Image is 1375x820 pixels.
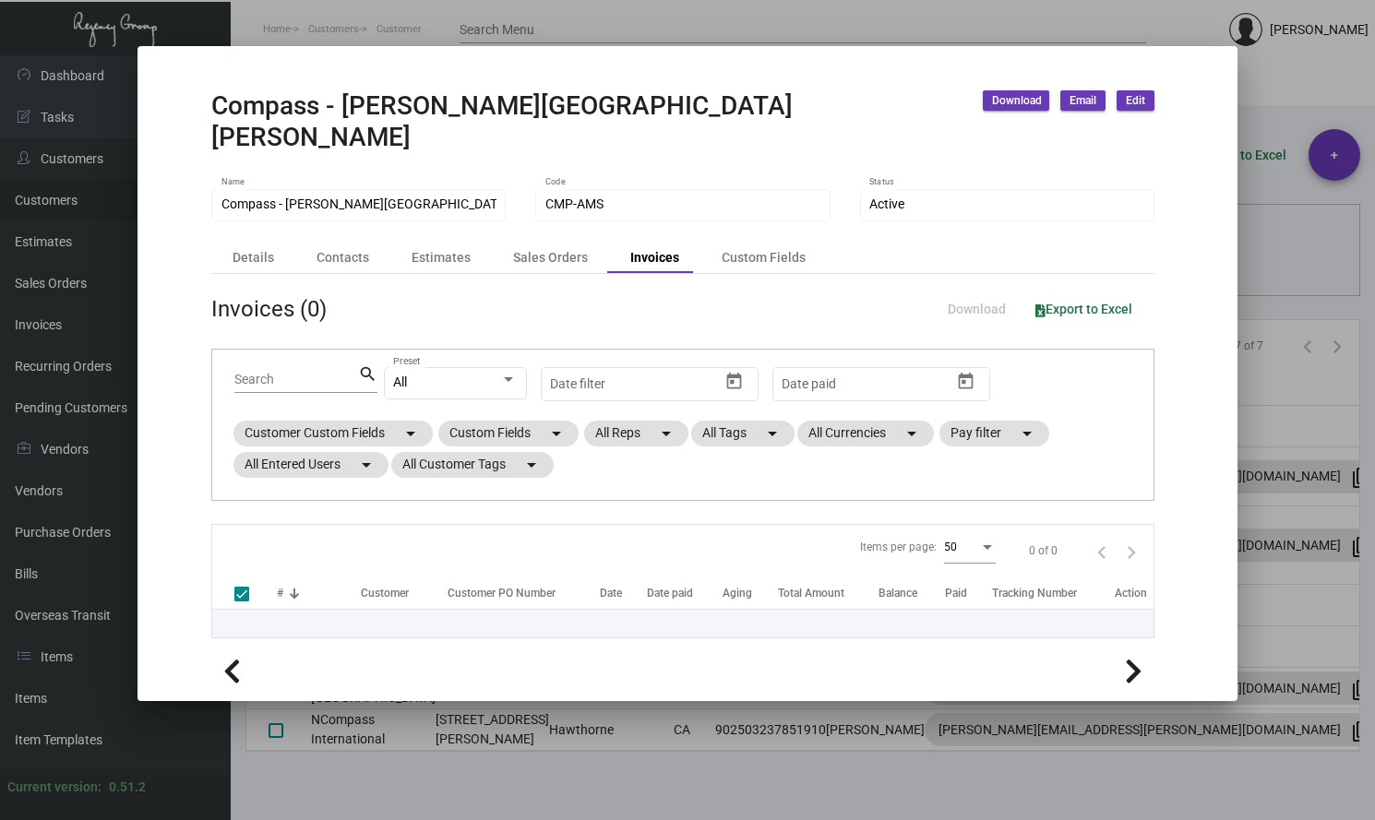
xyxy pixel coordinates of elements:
[1117,536,1146,565] button: Next page
[233,421,433,446] mat-chip: Customer Custom Fields
[1016,422,1038,445] mat-icon: arrow_drop_down
[1115,577,1154,610] th: Action
[797,421,934,446] mat-chip: All Currencies
[992,585,1077,601] div: Tracking Number
[317,248,369,267] div: Contacts
[983,90,1049,111] button: Download
[361,585,409,601] div: Customer
[992,585,1115,601] div: Tracking Number
[1087,536,1117,565] button: Previous page
[879,585,917,601] div: Balance
[951,367,980,397] button: Open calendar
[945,585,967,601] div: Paid
[277,585,361,601] div: #
[869,196,904,211] span: Active
[723,585,752,601] div: Aging
[879,585,945,601] div: Balance
[1070,93,1096,109] span: Email
[545,422,568,445] mat-icon: arrow_drop_down
[520,454,543,476] mat-icon: arrow_drop_down
[782,377,839,392] input: Start date
[992,93,1042,109] span: Download
[630,248,679,267] div: Invoices
[233,248,274,267] div: Details
[722,248,806,267] div: Custom Fields
[623,377,704,392] input: End date
[412,248,471,267] div: Estimates
[584,421,688,446] mat-chip: All Reps
[400,422,422,445] mat-icon: arrow_drop_down
[393,374,407,389] span: All
[448,585,600,601] div: Customer PO Number
[655,422,677,445] mat-icon: arrow_drop_down
[1029,542,1058,559] div: 0 of 0
[1117,90,1154,111] button: Edit
[944,541,957,553] span: 50
[1126,93,1145,109] span: Edit
[355,454,377,476] mat-icon: arrow_drop_down
[358,363,377,386] mat-icon: search
[1021,292,1147,326] button: Export to Excel
[1060,90,1106,111] button: Email
[944,541,996,554] mat-select: Items per page:
[778,585,844,601] div: Total Amount
[211,90,983,152] h2: Compass - [PERSON_NAME][GEOGRAPHIC_DATA][PERSON_NAME]
[7,778,102,797] div: Current version:
[277,585,283,601] div: #
[901,422,923,445] mat-icon: arrow_drop_down
[761,422,783,445] mat-icon: arrow_drop_down
[513,248,588,267] div: Sales Orders
[860,539,937,555] div: Items per page:
[600,585,622,601] div: Date
[939,421,1049,446] mat-chip: Pay filter
[948,302,1006,316] span: Download
[855,377,936,392] input: End date
[945,585,992,601] div: Paid
[723,585,778,601] div: Aging
[109,778,146,797] div: 0.51.2
[233,452,389,478] mat-chip: All Entered Users
[391,452,554,478] mat-chip: All Customer Tags
[600,585,647,601] div: Date
[361,585,438,601] div: Customer
[647,585,693,601] div: Date paid
[647,585,723,601] div: Date paid
[719,367,748,397] button: Open calendar
[550,377,607,392] input: Start date
[438,421,579,446] mat-chip: Custom Fields
[933,292,1021,326] button: Download
[691,421,795,446] mat-chip: All Tags
[1035,302,1132,316] span: Export to Excel
[778,585,879,601] div: Total Amount
[448,585,556,601] div: Customer PO Number
[211,292,327,326] div: Invoices (0)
